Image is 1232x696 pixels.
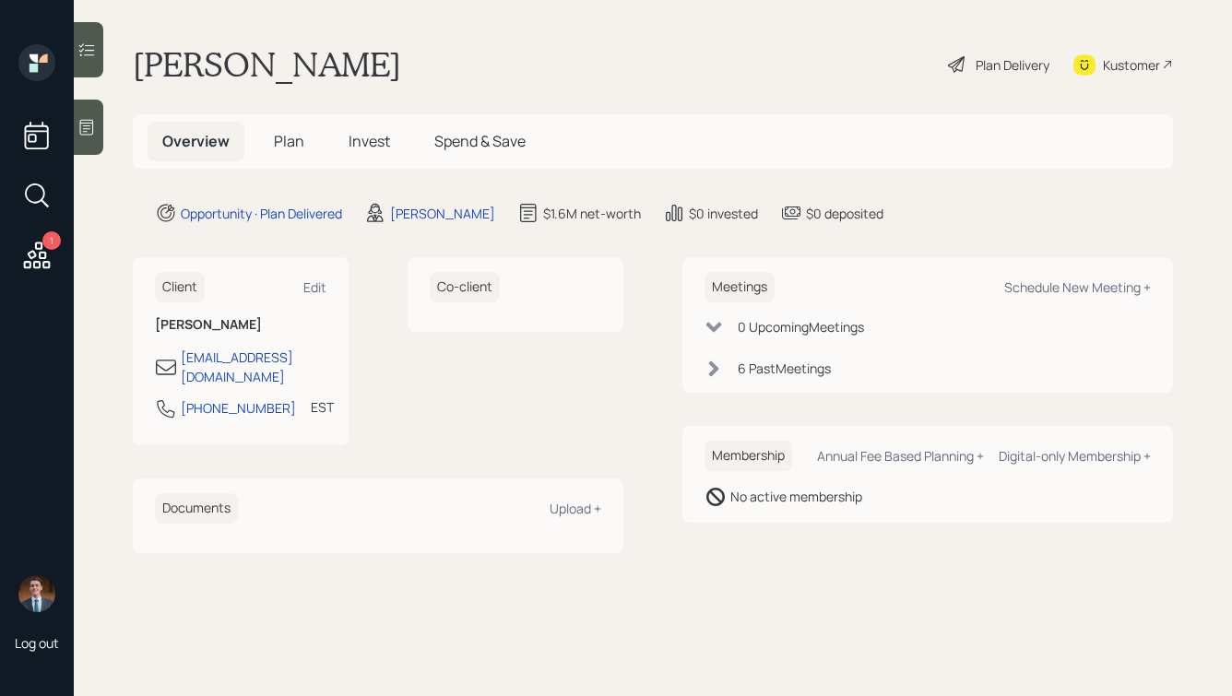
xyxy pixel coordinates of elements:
[311,397,334,417] div: EST
[349,131,390,151] span: Invest
[430,272,500,302] h6: Co-client
[806,204,883,223] div: $0 deposited
[689,204,758,223] div: $0 invested
[133,44,401,85] h1: [PERSON_NAME]
[434,131,526,151] span: Spend & Save
[738,359,831,378] div: 6 Past Meeting s
[181,398,296,418] div: [PHONE_NUMBER]
[738,317,864,336] div: 0 Upcoming Meeting s
[303,278,326,296] div: Edit
[1103,55,1160,75] div: Kustomer
[162,131,230,151] span: Overview
[705,272,775,302] h6: Meetings
[543,204,641,223] div: $1.6M net-worth
[976,55,1049,75] div: Plan Delivery
[181,204,342,223] div: Opportunity · Plan Delivered
[705,441,792,471] h6: Membership
[155,317,326,333] h6: [PERSON_NAME]
[18,575,55,612] img: hunter_neumayer.jpg
[817,447,984,465] div: Annual Fee Based Planning +
[15,634,59,652] div: Log out
[181,348,326,386] div: [EMAIL_ADDRESS][DOMAIN_NAME]
[999,447,1151,465] div: Digital-only Membership +
[42,231,61,250] div: 1
[155,493,238,524] h6: Documents
[1004,278,1151,296] div: Schedule New Meeting +
[274,131,304,151] span: Plan
[550,500,601,517] div: Upload +
[390,204,495,223] div: [PERSON_NAME]
[155,272,205,302] h6: Client
[730,487,862,506] div: No active membership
